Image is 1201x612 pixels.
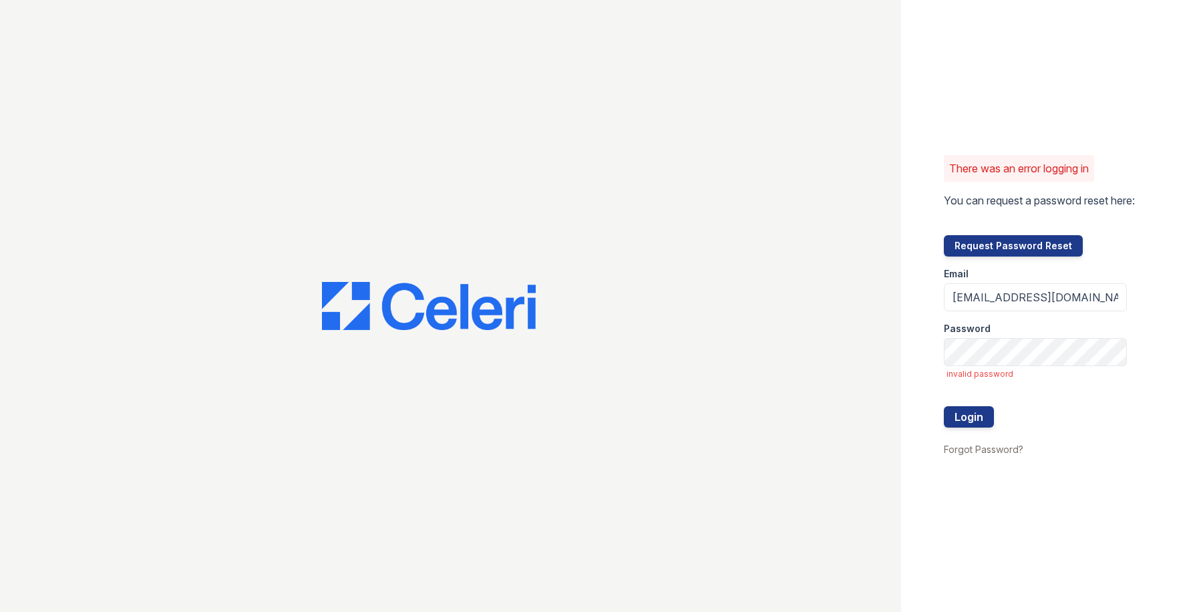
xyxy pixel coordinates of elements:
button: Login [944,406,994,428]
label: Email [944,267,969,281]
p: You can request a password reset here: [944,192,1135,208]
p: There was an error logging in [949,160,1089,176]
button: Request Password Reset [944,235,1083,257]
span: invalid password [947,369,1127,379]
img: CE_Logo_Blue-a8612792a0a2168367f1c8372b55b34899dd931a85d93a1a3d3e32e68fde9ad4.png [322,282,536,330]
a: Forgot Password? [944,444,1023,455]
label: Password [944,322,991,335]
